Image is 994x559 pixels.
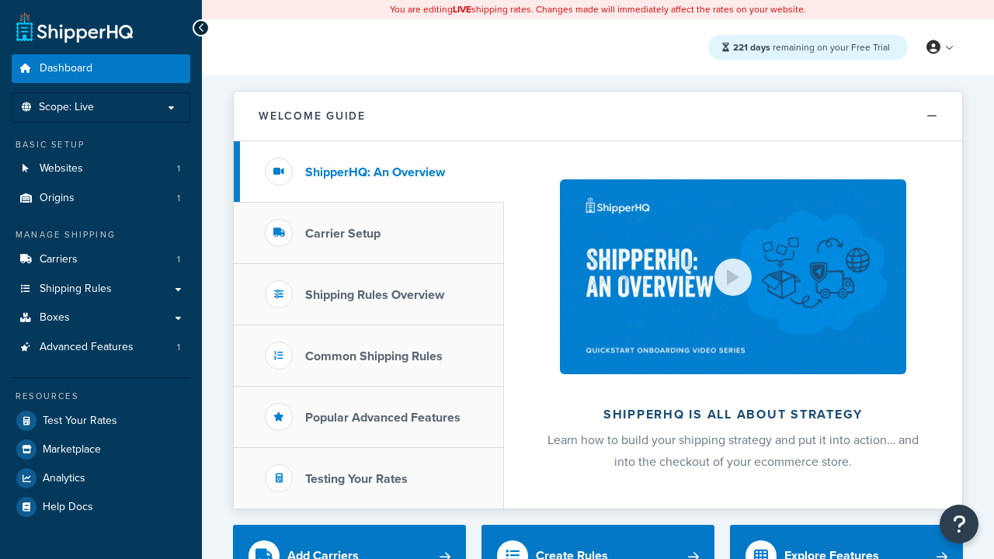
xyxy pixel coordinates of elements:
[12,390,190,403] div: Resources
[12,155,190,183] li: Websites
[43,415,117,428] span: Test Your Rates
[305,227,381,241] h3: Carrier Setup
[12,54,190,83] a: Dashboard
[12,333,190,362] li: Advanced Features
[545,408,921,422] h2: ShipperHQ is all about strategy
[12,184,190,213] a: Origins1
[40,341,134,354] span: Advanced Features
[12,333,190,362] a: Advanced Features1
[40,253,78,266] span: Carriers
[12,228,190,241] div: Manage Shipping
[43,443,101,457] span: Marketplace
[12,436,190,464] a: Marketplace
[234,92,962,141] button: Welcome Guide
[40,192,75,205] span: Origins
[12,155,190,183] a: Websites1
[40,311,70,325] span: Boxes
[733,40,890,54] span: remaining on your Free Trial
[12,184,190,213] li: Origins
[259,110,366,122] h2: Welcome Guide
[40,283,112,296] span: Shipping Rules
[547,431,919,470] span: Learn how to build your shipping strategy and put it into action… and into the checkout of your e...
[40,162,83,175] span: Websites
[43,472,85,485] span: Analytics
[305,349,443,363] h3: Common Shipping Rules
[12,407,190,435] a: Test Your Rates
[177,162,180,175] span: 1
[12,275,190,304] a: Shipping Rules
[12,304,190,332] a: Boxes
[453,2,471,16] b: LIVE
[39,101,94,114] span: Scope: Live
[177,253,180,266] span: 1
[12,245,190,274] a: Carriers1
[305,165,445,179] h3: ShipperHQ: An Overview
[177,192,180,205] span: 1
[12,493,190,521] a: Help Docs
[12,245,190,274] li: Carriers
[940,505,978,543] button: Open Resource Center
[305,411,461,425] h3: Popular Advanced Features
[43,501,93,514] span: Help Docs
[305,472,408,486] h3: Testing Your Rates
[305,288,444,302] h3: Shipping Rules Overview
[560,179,906,374] img: ShipperHQ is all about strategy
[40,62,92,75] span: Dashboard
[12,138,190,151] div: Basic Setup
[12,464,190,492] a: Analytics
[177,341,180,354] span: 1
[733,40,770,54] strong: 221 days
